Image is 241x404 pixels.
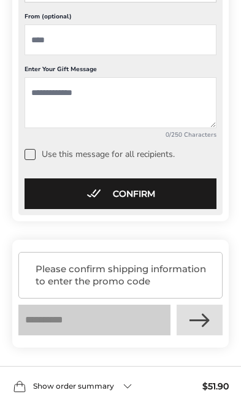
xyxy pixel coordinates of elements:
[36,263,212,288] span: Please confirm shipping information to enter the promo code
[25,149,216,160] label: Use this message for all recipients.
[202,382,229,391] span: $51.90
[25,178,216,209] button: Confirm button
[25,77,216,128] textarea: Add a message
[25,25,216,55] input: From
[33,383,114,390] span: Show order summary
[25,131,216,139] div: 0/250 Characters
[25,65,216,77] div: Enter Your Gift Message
[25,12,216,25] div: From (optional)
